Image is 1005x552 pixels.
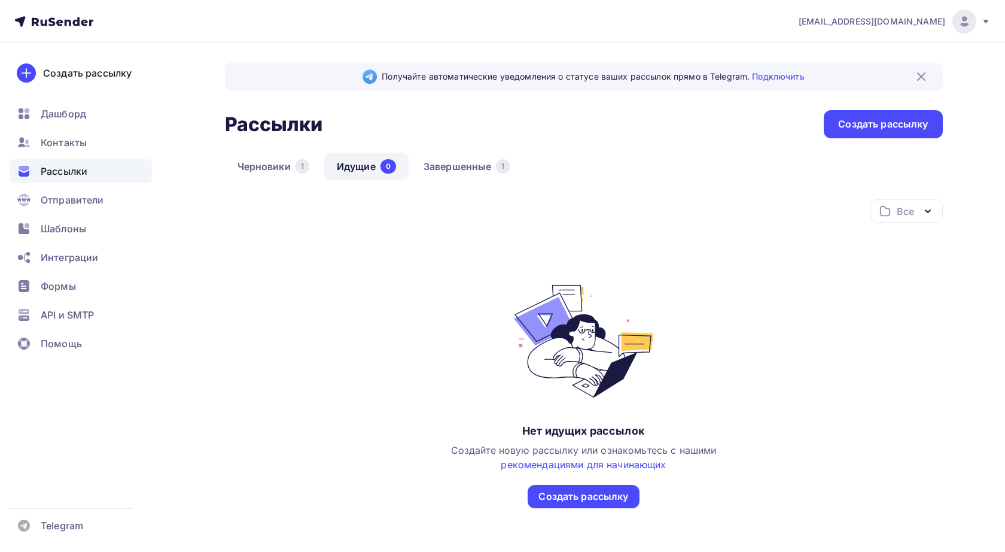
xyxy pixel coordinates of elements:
span: Отправители [41,193,104,207]
h2: Рассылки [225,113,323,137]
div: Создать рассылку [43,66,132,80]
a: Идущие0 [324,153,409,180]
a: рекомендациями для начинающих [501,459,666,471]
span: Шаблоны [41,222,86,236]
div: 1 [296,159,309,174]
a: Завершенные1 [411,153,523,180]
button: Все [870,199,943,223]
div: Создать рассылку [538,490,628,504]
span: Telegram [41,518,83,533]
a: [EMAIL_ADDRESS][DOMAIN_NAME] [799,10,991,34]
a: Контакты [10,131,152,154]
span: API и SMTP [41,308,94,322]
span: Формы [41,279,76,293]
span: Создайте новую рассылку или ознакомьтесь с нашими [451,444,717,471]
a: Дашборд [10,102,152,126]
img: Telegram [363,69,377,84]
a: Отправители [10,188,152,212]
a: Черновики1 [225,153,322,180]
span: Получайте автоматические уведомления о статусе ваших рассылок прямо в Telegram. [382,71,804,83]
div: Создать рассылку [838,117,928,131]
span: [EMAIL_ADDRESS][DOMAIN_NAME] [799,16,945,28]
a: Формы [10,274,152,298]
span: Дашборд [41,107,86,121]
span: Помощь [41,336,82,351]
span: Интеграции [41,250,98,265]
span: Контакты [41,135,87,150]
div: 1 [496,159,510,174]
a: Рассылки [10,159,152,183]
div: 0 [380,159,396,174]
span: Рассылки [41,164,87,178]
a: Шаблоны [10,217,152,241]
div: Все [897,204,913,219]
a: Подключить [752,71,804,81]
div: Нет идущих рассылок [522,424,645,438]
